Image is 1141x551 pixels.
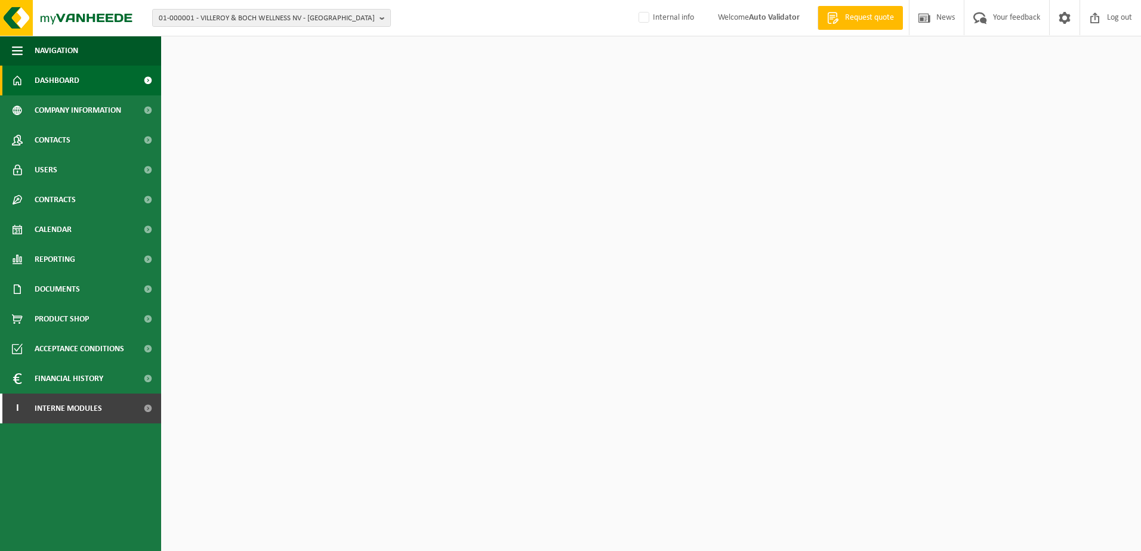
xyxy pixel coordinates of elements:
[636,9,694,27] label: Internal info
[35,394,102,423] span: Interne modules
[152,9,391,27] button: 01-000001 - VILLEROY & BOCH WELLNESS NV - [GEOGRAPHIC_DATA]
[35,274,80,304] span: Documents
[35,244,75,274] span: Reporting
[818,6,903,30] a: Request quote
[35,95,121,125] span: Company information
[35,304,89,334] span: Product Shop
[35,215,72,244] span: Calendar
[12,394,23,423] span: I
[749,13,800,22] strong: Auto Validator
[35,66,79,95] span: Dashboard
[35,185,76,215] span: Contracts
[842,12,897,24] span: Request quote
[159,10,375,27] span: 01-000001 - VILLEROY & BOCH WELLNESS NV - [GEOGRAPHIC_DATA]
[35,364,103,394] span: Financial History
[35,36,78,66] span: Navigation
[35,334,124,364] span: Acceptance conditions
[35,125,70,155] span: Contacts
[35,155,57,185] span: Users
